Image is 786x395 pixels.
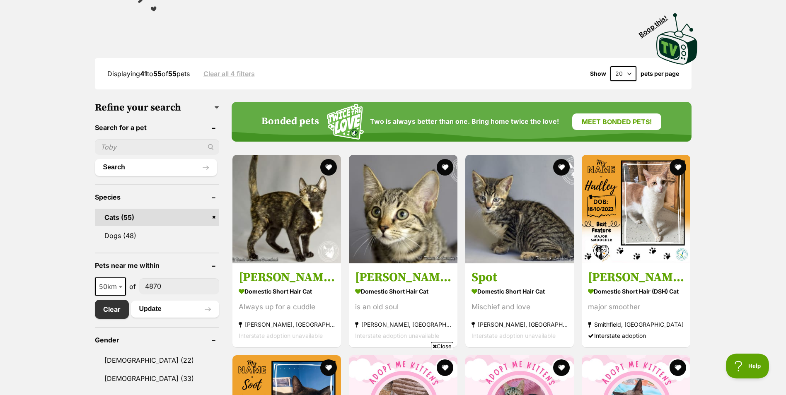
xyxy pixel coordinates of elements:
span: Displaying to of pets [107,70,190,78]
a: [PERSON_NAME] Domestic Short Hair (DSH) Cat major smoother Smithfield, [GEOGRAPHIC_DATA] Intersta... [582,263,690,347]
div: major smoother [588,301,684,313]
button: favourite [437,159,453,176]
input: postcode [139,278,219,294]
a: [DEMOGRAPHIC_DATA] (22) [95,352,219,369]
h3: [PERSON_NAME] [355,270,451,285]
div: Mischief and love [472,301,568,313]
strong: Smithfield, [GEOGRAPHIC_DATA] [588,319,684,330]
h3: [PERSON_NAME] [239,270,335,285]
button: favourite [670,359,687,376]
a: [DEMOGRAPHIC_DATA] (33) [95,370,219,387]
strong: 55 [153,70,162,78]
img: Hadley - Domestic Short Hair (DSH) Cat [582,155,690,263]
strong: [PERSON_NAME], [GEOGRAPHIC_DATA] [239,319,335,330]
button: favourite [553,359,570,376]
span: Interstate adoption unavailable [472,332,556,339]
button: favourite [320,159,337,176]
div: Always up for a cuddle [239,301,335,313]
button: Update [131,301,219,317]
label: pets per page [641,70,679,77]
a: Boop this! [656,6,698,66]
span: 50km [95,277,126,296]
strong: 55 [168,70,177,78]
a: [PERSON_NAME] Domestic Short Hair Cat is an old soul [PERSON_NAME], [GEOGRAPHIC_DATA] Interstate ... [349,263,457,347]
img: Thelma - Domestic Short Hair Cat [232,155,341,263]
a: Clear all 4 filters [203,70,255,77]
div: is an old soul [355,301,451,313]
strong: Domestic Short Hair Cat [239,285,335,297]
iframe: Help Scout Beacon - Open [726,354,769,378]
h3: Spot [472,270,568,285]
div: Interstate adoption [588,330,684,341]
span: Two is always better than one. Bring home twice the love! [370,118,559,125]
strong: [PERSON_NAME], [GEOGRAPHIC_DATA] [355,319,451,330]
strong: Domestic Short Hair Cat [472,285,568,297]
a: Dogs (48) [95,227,219,244]
header: Species [95,193,219,201]
button: favourite [553,159,570,176]
strong: Domestic Short Hair Cat [355,285,451,297]
span: Boop this! [637,9,675,39]
img: Spot - Domestic Short Hair Cat [465,155,574,263]
iframe: Advertisement [242,354,544,391]
header: Search for a pet [95,124,219,131]
img: Squiggle [327,104,364,140]
h3: Refine your search [95,102,219,113]
span: 50km [96,281,125,292]
span: Show [590,70,606,77]
button: favourite [670,159,687,176]
a: Spot Domestic Short Hair Cat Mischief and love [PERSON_NAME], [GEOGRAPHIC_DATA] Interstate adopti... [465,263,574,347]
img: Miley - Domestic Short Hair Cat [349,155,457,263]
a: Clear [95,300,129,319]
h4: Bonded pets [261,116,319,128]
a: [PERSON_NAME] Domestic Short Hair Cat Always up for a cuddle [PERSON_NAME], [GEOGRAPHIC_DATA] Int... [232,263,341,347]
strong: 41 [140,70,147,78]
input: Toby [95,139,219,155]
strong: Domestic Short Hair (DSH) Cat [588,285,684,297]
a: Cats (55) [95,209,219,226]
span: Close [431,342,453,350]
button: Search [95,159,217,176]
strong: [PERSON_NAME], [GEOGRAPHIC_DATA] [472,319,568,330]
a: Meet bonded pets! [572,113,661,130]
h3: [PERSON_NAME] [588,270,684,285]
span: Interstate adoption unavailable [239,332,323,339]
header: Pets near me within [95,262,219,269]
header: Gender [95,336,219,344]
span: Interstate adoption unavailable [355,332,439,339]
img: PetRescue TV logo [656,13,698,65]
span: of [129,282,136,291]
